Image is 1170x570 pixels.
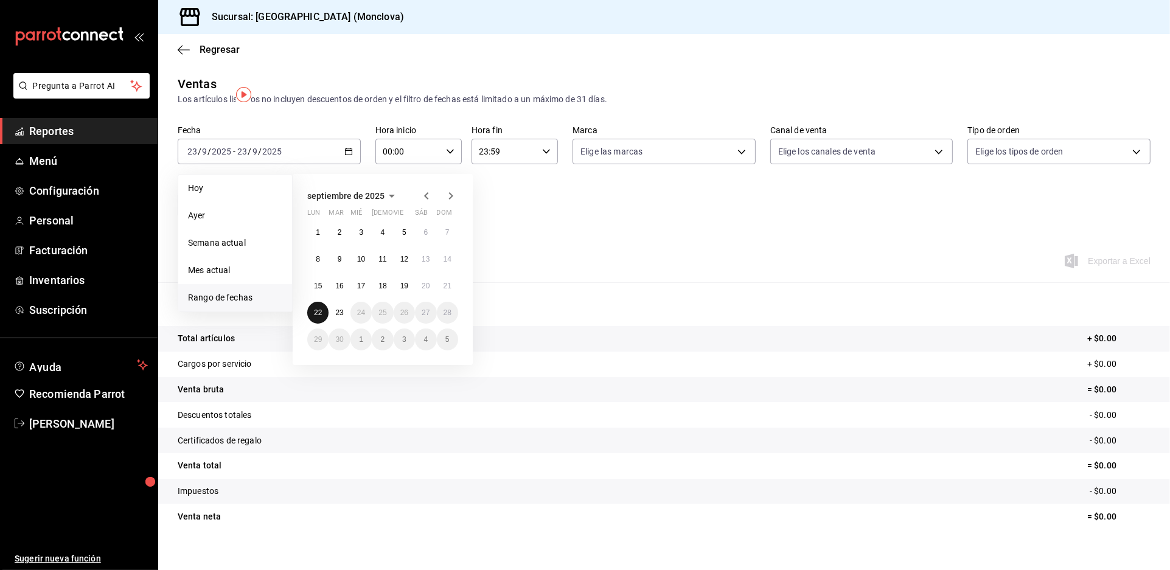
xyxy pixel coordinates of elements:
p: = $0.00 [1087,510,1151,523]
input: ---- [262,147,282,156]
abbr: 19 de septiembre de 2025 [400,282,408,290]
span: Regresar [200,44,240,55]
div: Los artículos listados no incluyen descuentos de orden y el filtro de fechas está limitado a un m... [178,93,1151,106]
p: + $0.00 [1087,332,1151,345]
span: septiembre de 2025 [307,191,385,201]
button: 15 de septiembre de 2025 [307,275,329,297]
p: = $0.00 [1087,459,1151,472]
button: 27 de septiembre de 2025 [415,302,436,324]
abbr: 11 de septiembre de 2025 [378,255,386,263]
p: Impuestos [178,485,218,498]
span: Rango de fechas [188,291,282,304]
span: Semana actual [188,237,282,249]
span: Sugerir nueva función [15,552,148,565]
span: Mes actual [188,264,282,277]
abbr: 21 de septiembre de 2025 [444,282,451,290]
button: 1 de septiembre de 2025 [307,221,329,243]
button: 18 de septiembre de 2025 [372,275,393,297]
button: 17 de septiembre de 2025 [350,275,372,297]
p: - $0.00 [1090,485,1151,498]
abbr: 6 de septiembre de 2025 [423,228,428,237]
span: Suscripción [29,302,148,318]
abbr: 4 de octubre de 2025 [423,335,428,344]
button: 24 de septiembre de 2025 [350,302,372,324]
span: - [233,147,235,156]
abbr: sábado [415,209,428,221]
span: Recomienda Parrot [29,386,148,402]
abbr: 5 de septiembre de 2025 [402,228,406,237]
abbr: 25 de septiembre de 2025 [378,308,386,317]
button: 13 de septiembre de 2025 [415,248,436,270]
p: - $0.00 [1090,434,1151,447]
button: 30 de septiembre de 2025 [329,328,350,350]
abbr: 4 de septiembre de 2025 [381,228,385,237]
button: open_drawer_menu [134,32,144,41]
abbr: 14 de septiembre de 2025 [444,255,451,263]
p: Cargos por servicio [178,358,252,370]
abbr: 23 de septiembre de 2025 [335,308,343,317]
button: 5 de octubre de 2025 [437,328,458,350]
abbr: 18 de septiembre de 2025 [378,282,386,290]
p: Descuentos totales [178,409,251,422]
button: 29 de septiembre de 2025 [307,328,329,350]
p: - $0.00 [1090,409,1151,422]
span: Ayuda [29,358,132,372]
p: Resumen [178,297,1151,311]
button: 4 de septiembre de 2025 [372,221,393,243]
span: Personal [29,212,148,229]
button: 21 de septiembre de 2025 [437,275,458,297]
abbr: 29 de septiembre de 2025 [314,335,322,344]
p: Certificados de regalo [178,434,262,447]
abbr: martes [329,209,343,221]
span: Ayer [188,209,282,222]
a: Pregunta a Parrot AI [9,88,150,101]
button: Pregunta a Parrot AI [13,73,150,99]
button: 6 de septiembre de 2025 [415,221,436,243]
abbr: 1 de octubre de 2025 [359,335,363,344]
span: Reportes [29,123,148,139]
abbr: 3 de octubre de 2025 [402,335,406,344]
button: 23 de septiembre de 2025 [329,302,350,324]
abbr: miércoles [350,209,362,221]
span: Hoy [188,182,282,195]
button: 2 de octubre de 2025 [372,328,393,350]
button: septiembre de 2025 [307,189,399,203]
p: = $0.00 [1087,383,1151,396]
button: 28 de septiembre de 2025 [437,302,458,324]
div: Ventas [178,75,217,93]
abbr: 26 de septiembre de 2025 [400,308,408,317]
abbr: 20 de septiembre de 2025 [422,282,430,290]
abbr: 30 de septiembre de 2025 [335,335,343,344]
input: -- [187,147,198,156]
abbr: 27 de septiembre de 2025 [422,308,430,317]
img: Tooltip marker [236,87,251,102]
button: 11 de septiembre de 2025 [372,248,393,270]
abbr: 2 de octubre de 2025 [381,335,385,344]
button: 5 de septiembre de 2025 [394,221,415,243]
span: Elige los tipos de orden [975,145,1063,158]
span: / [198,147,201,156]
span: / [258,147,262,156]
abbr: 22 de septiembre de 2025 [314,308,322,317]
span: Pregunta a Parrot AI [33,80,131,92]
button: 4 de octubre de 2025 [415,328,436,350]
p: Venta bruta [178,383,224,396]
button: 3 de octubre de 2025 [394,328,415,350]
abbr: 12 de septiembre de 2025 [400,255,408,263]
span: / [248,147,251,156]
span: / [207,147,211,156]
abbr: 10 de septiembre de 2025 [357,255,365,263]
abbr: 17 de septiembre de 2025 [357,282,365,290]
button: 12 de septiembre de 2025 [394,248,415,270]
abbr: 3 de septiembre de 2025 [359,228,363,237]
button: 1 de octubre de 2025 [350,328,372,350]
input: -- [252,147,258,156]
p: Venta total [178,459,221,472]
abbr: 16 de septiembre de 2025 [335,282,343,290]
button: 14 de septiembre de 2025 [437,248,458,270]
label: Hora inicio [375,127,462,135]
span: Inventarios [29,272,148,288]
abbr: 28 de septiembre de 2025 [444,308,451,317]
button: 25 de septiembre de 2025 [372,302,393,324]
